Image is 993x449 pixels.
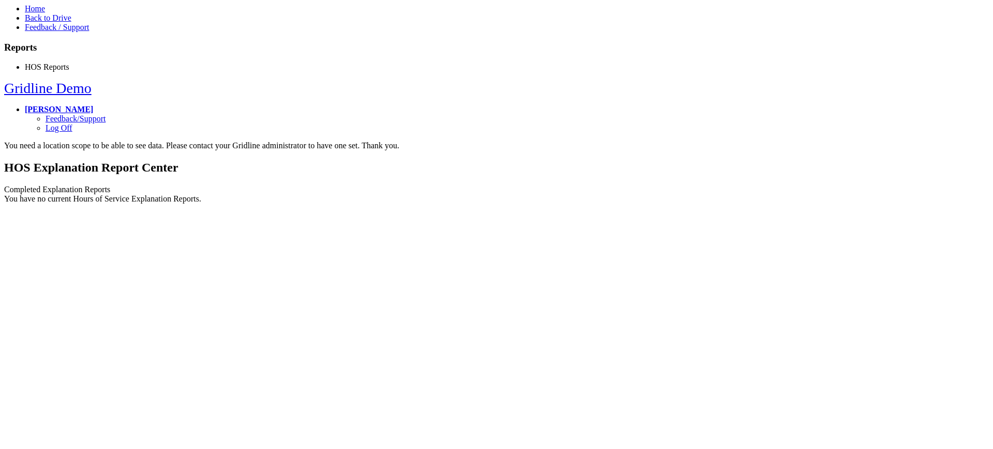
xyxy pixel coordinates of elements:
a: Gridline Demo [4,80,92,96]
a: Back to Drive [25,13,71,22]
h3: Reports [4,42,989,53]
h2: HOS Explanation Report Center [4,161,989,175]
a: [PERSON_NAME] [25,105,93,114]
a: Log Off [46,123,72,132]
a: Home [25,4,45,13]
div: You have no current Hours of Service Explanation Reports. [4,194,989,204]
div: You need a location scope to be able to see data. Please contact your Gridline administrator to h... [4,141,989,150]
div: Completed Explanation Reports [4,185,989,194]
a: Feedback / Support [25,23,89,32]
a: HOS Reports [25,63,69,71]
a: Feedback/Support [46,114,106,123]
